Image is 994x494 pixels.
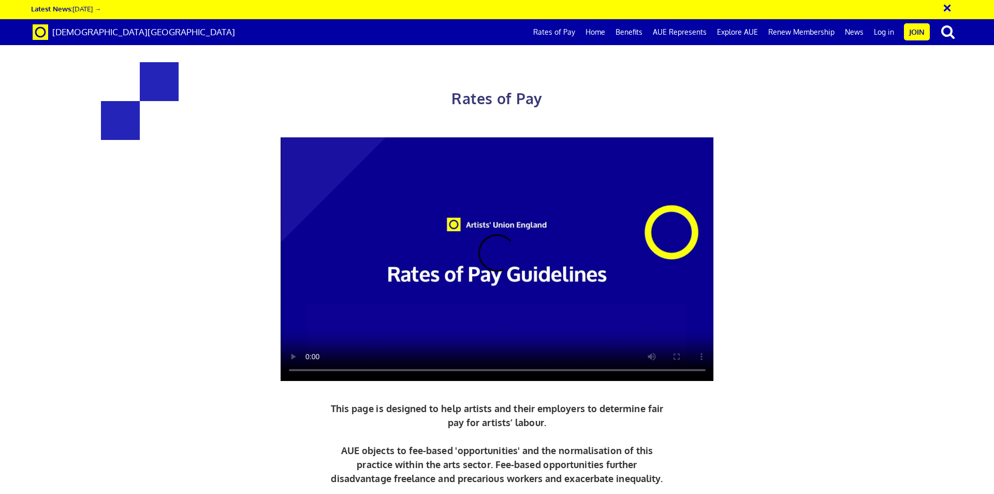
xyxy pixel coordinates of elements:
[528,19,580,45] a: Rates of Pay
[580,19,610,45] a: Home
[25,19,243,45] a: Brand [DEMOGRAPHIC_DATA][GEOGRAPHIC_DATA]
[31,4,101,13] a: Latest News:[DATE] →
[328,402,666,486] p: This page is designed to help artists and their employers to determine fair pay for artists’ labo...
[932,21,964,43] button: search
[869,19,899,45] a: Log in
[712,19,763,45] a: Explore AUE
[52,26,235,37] span: [DEMOGRAPHIC_DATA][GEOGRAPHIC_DATA]
[648,19,712,45] a: AUE Represents
[451,89,542,108] span: Rates of Pay
[610,19,648,45] a: Benefits
[763,19,840,45] a: Renew Membership
[904,23,930,40] a: Join
[840,19,869,45] a: News
[31,4,72,13] strong: Latest News:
